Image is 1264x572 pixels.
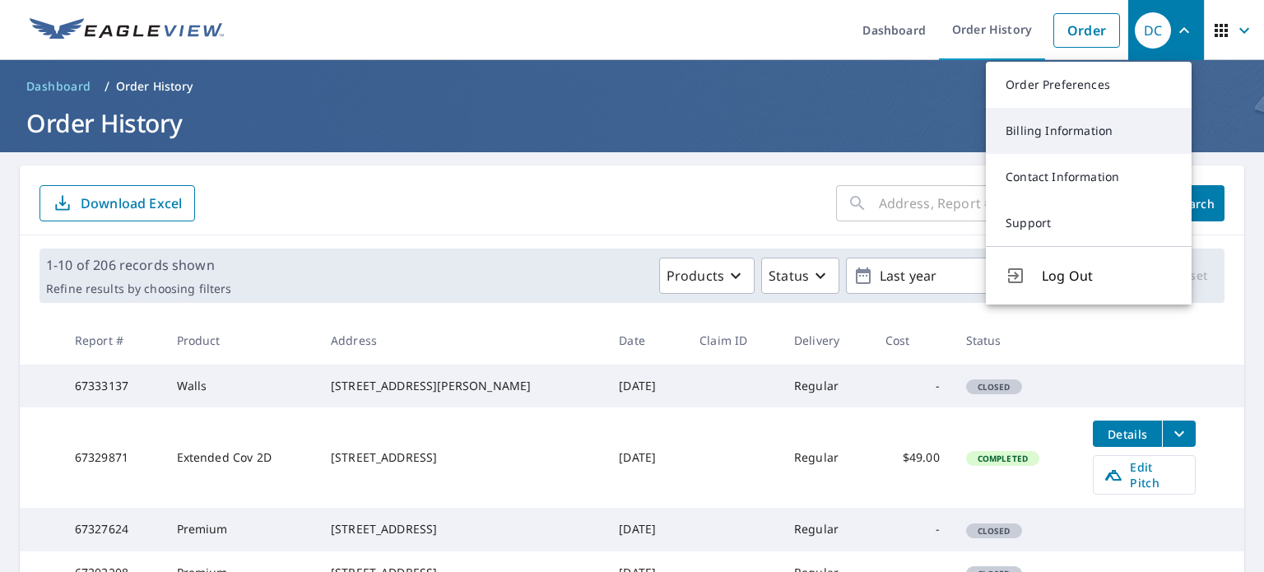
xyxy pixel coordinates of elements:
[331,449,592,466] div: [STREET_ADDRESS]
[781,407,872,508] td: Regular
[30,18,224,43] img: EV Logo
[1053,13,1120,48] a: Order
[20,73,1244,100] nav: breadcrumb
[116,78,193,95] p: Order History
[46,281,231,296] p: Refine results by choosing filters
[62,508,164,551] td: 67327624
[986,246,1192,305] button: Log Out
[1042,266,1172,286] span: Log Out
[953,316,1080,365] th: Status
[1165,185,1224,221] button: Search
[781,508,872,551] td: Regular
[968,453,1038,464] span: Completed
[872,407,953,508] td: $49.00
[686,316,781,365] th: Claim ID
[986,108,1192,154] a: Billing Information
[1093,455,1196,495] a: Edit Pitch
[20,73,98,100] a: Dashboard
[164,365,318,407] td: Walls
[968,525,1020,537] span: Closed
[846,258,1093,294] button: Last year
[781,316,872,365] th: Delivery
[331,521,592,537] div: [STREET_ADDRESS]
[62,316,164,365] th: Report #
[1103,426,1152,442] span: Details
[659,258,755,294] button: Products
[606,508,686,551] td: [DATE]
[872,365,953,407] td: -
[62,407,164,508] td: 67329871
[62,365,164,407] td: 67333137
[986,200,1192,246] a: Support
[1178,196,1211,212] span: Search
[164,316,318,365] th: Product
[872,316,953,365] th: Cost
[1104,459,1185,491] span: Edit Pitch
[606,407,686,508] td: [DATE]
[986,154,1192,200] a: Contact Information
[164,508,318,551] td: Premium
[872,508,953,551] td: -
[164,407,318,508] td: Extended Cov 2D
[968,381,1020,393] span: Closed
[986,62,1192,108] a: Order Preferences
[81,194,182,212] p: Download Excel
[606,365,686,407] td: [DATE]
[1135,12,1171,49] div: DC
[331,378,592,394] div: [STREET_ADDRESS][PERSON_NAME]
[105,77,109,96] li: /
[606,316,686,365] th: Date
[26,78,91,95] span: Dashboard
[39,185,195,221] button: Download Excel
[20,106,1244,140] h1: Order History
[879,180,1152,226] input: Address, Report #, Claim ID, etc.
[667,266,724,286] p: Products
[769,266,809,286] p: Status
[1162,421,1196,447] button: filesDropdownBtn-67329871
[1093,421,1162,447] button: detailsBtn-67329871
[781,365,872,407] td: Regular
[873,262,1066,291] p: Last year
[761,258,839,294] button: Status
[46,255,231,275] p: 1-10 of 206 records shown
[318,316,606,365] th: Address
